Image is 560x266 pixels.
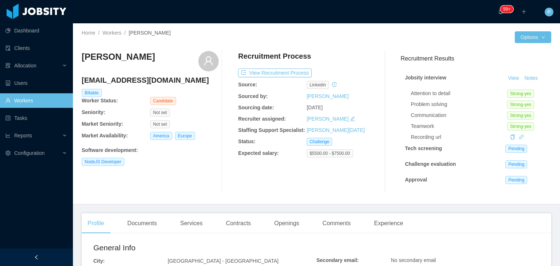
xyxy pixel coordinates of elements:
[82,109,105,115] b: Seniority:
[521,74,541,83] button: Notes
[82,75,219,85] h4: [EMAIL_ADDRESS][DOMAIN_NAME]
[150,97,176,105] span: Candidate
[368,213,409,234] div: Experience
[391,257,436,263] span: No secondary email
[332,82,337,87] i: icon: history
[238,105,274,110] b: Sourcing date:
[203,56,214,66] i: icon: user
[405,161,456,167] strong: Challenge evaluation
[401,54,551,63] h3: Recruitment Results
[519,134,524,140] i: icon: link
[238,69,312,77] button: icon: exportView Recruitment Process
[14,150,44,156] span: Configuration
[505,160,527,168] span: Pending
[411,101,507,108] div: Problem solving
[307,138,332,146] span: Challenge
[150,120,170,128] span: Not set
[507,122,534,130] span: Strong-yes
[129,30,171,36] span: [PERSON_NAME]
[5,41,67,55] a: icon: auditClients
[238,82,257,87] b: Source:
[14,63,36,69] span: Allocation
[505,75,521,81] a: View
[82,147,138,153] b: Software development :
[102,30,121,36] a: Workers
[82,213,110,234] div: Profile
[150,109,170,117] span: Not set
[5,76,67,90] a: icon: robotUsers
[238,127,305,133] b: Staffing Support Specialist:
[519,134,524,140] a: icon: link
[5,63,11,68] i: icon: solution
[14,133,32,138] span: Reports
[82,133,128,138] b: Market Availability:
[510,134,515,140] i: icon: copy
[405,145,442,151] strong: Tech screening
[238,150,279,156] b: Expected salary:
[307,81,329,89] span: linkedin
[498,9,503,14] i: icon: bell
[238,93,268,99] b: Sourced by:
[507,101,534,109] span: Strong-yes
[238,51,311,61] h4: Recruitment Process
[515,31,551,43] button: Optionsicon: down
[82,30,95,36] a: Home
[317,213,357,234] div: Comments
[500,5,513,13] sup: 1707
[5,133,11,138] i: icon: line-chart
[411,112,507,119] div: Communication
[307,93,349,99] a: [PERSON_NAME]
[505,145,527,153] span: Pending
[238,70,312,76] a: icon: exportView Recruitment Process
[5,23,67,38] a: icon: pie-chartDashboard
[93,258,105,264] b: City:
[307,116,349,122] a: [PERSON_NAME]
[82,158,124,166] span: NodeJS Developer
[150,132,172,140] span: America
[307,105,323,110] span: [DATE]
[507,112,534,120] span: Strong-yes
[307,127,365,133] a: [PERSON_NAME][DATE]
[5,150,11,156] i: icon: setting
[82,89,102,97] span: Billable
[82,98,118,103] b: Worker Status:
[405,177,427,183] strong: Approval
[238,116,286,122] b: Recruiter assigned:
[411,133,507,141] div: Recording url
[82,51,155,63] h3: [PERSON_NAME]
[350,116,355,121] i: icon: edit
[316,257,359,263] b: Secondary email:
[82,121,123,127] b: Market Seniority:
[547,8,551,16] span: P
[5,111,67,125] a: icon: profileTasks
[175,132,195,140] span: Europe
[268,213,305,234] div: Openings
[98,30,100,36] span: /
[124,30,126,36] span: /
[510,133,515,141] div: Copy
[307,149,353,157] span: $5500.00 - $7500.00
[411,122,507,130] div: Teamwork
[521,9,526,14] i: icon: plus
[168,258,279,264] span: [GEOGRAPHIC_DATA] - [GEOGRAPHIC_DATA]
[93,242,316,254] h2: General Info
[505,176,527,184] span: Pending
[5,93,67,108] a: icon: userWorkers
[507,90,534,98] span: Strong-yes
[220,213,257,234] div: Contracts
[121,213,163,234] div: Documents
[238,138,255,144] b: Status:
[405,75,447,81] strong: Jobsity interview
[174,213,208,234] div: Services
[411,90,507,97] div: Attention to detail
